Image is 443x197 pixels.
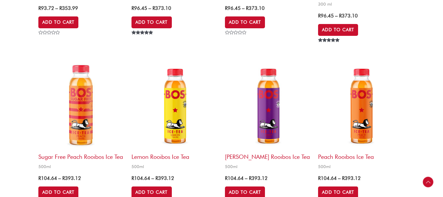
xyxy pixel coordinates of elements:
[38,150,125,160] h2: Sugar Free Peach Rooibos Ice Tea
[225,63,312,171] a: [PERSON_NAME] Rooibos Ice Tea500ml
[225,63,312,150] img: BOS_500ml_Berry
[246,5,265,11] bdi: 373.10
[59,5,78,11] bdi: 353.99
[342,175,361,181] bdi: 393.12
[318,63,405,150] img: BOS_500ml_Peach
[318,150,405,160] h2: Peach Rooibos Ice Tea
[38,175,57,181] bdi: 104.64
[131,175,150,181] bdi: 104.64
[246,5,249,11] span: R
[131,175,134,181] span: R
[225,5,228,11] span: R
[38,5,41,11] span: R
[318,13,334,19] bdi: 96.45
[225,5,241,11] bdi: 96.45
[131,31,154,50] span: Rated out of 5
[131,5,134,11] span: R
[38,164,125,169] span: 500ml
[58,175,61,181] span: –
[131,164,218,169] span: 500ml
[339,13,342,19] span: R
[338,175,341,181] span: –
[55,5,58,11] span: –
[242,5,245,11] span: –
[318,175,337,181] bdi: 104.64
[152,5,155,11] span: R
[38,175,41,181] span: R
[318,63,405,171] a: Peach Rooibos Ice Tea500ml
[245,175,248,181] span: –
[335,13,338,19] span: –
[131,16,171,28] a: Select options for “Sparkling Lemon Rooibos Ice Tea”
[131,63,218,150] img: Lemon Rooibos Ice Tea
[152,5,171,11] bdi: 373.10
[225,16,265,28] a: Select options for “Sparkling Tropical Rooibos Ice Tea”
[131,5,147,11] bdi: 96.45
[62,175,65,181] span: R
[318,38,341,57] span: Rated out of 5
[225,175,244,181] bdi: 104.64
[249,175,252,181] span: R
[225,175,228,181] span: R
[339,13,358,19] bdi: 373.10
[155,175,158,181] span: R
[225,150,312,160] h2: [PERSON_NAME] Rooibos Ice Tea
[342,175,345,181] span: R
[318,1,405,7] span: 300 ml
[151,175,154,181] span: –
[62,175,81,181] bdi: 393.12
[149,5,151,11] span: –
[318,24,358,36] a: Select options for “Sparkling Strawberry Rooibos Ice Tea”
[59,5,62,11] span: R
[38,63,125,171] a: Sugar Free Peach Rooibos Ice Tea500ml
[225,164,312,169] span: 500ml
[249,175,268,181] bdi: 393.12
[155,175,174,181] bdi: 393.12
[131,63,218,171] a: Lemon Rooibos Ice Tea500ml
[318,175,321,181] span: R
[38,5,54,11] bdi: 93.72
[38,16,78,28] a: Select options for “Sugar Free Lemon Rooibos Ice Tea”
[318,164,405,169] span: 500ml
[38,63,125,150] img: Sugar Free Peach Rooibos Ice Tea
[318,13,321,19] span: R
[131,150,218,160] h2: Lemon Rooibos Ice Tea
